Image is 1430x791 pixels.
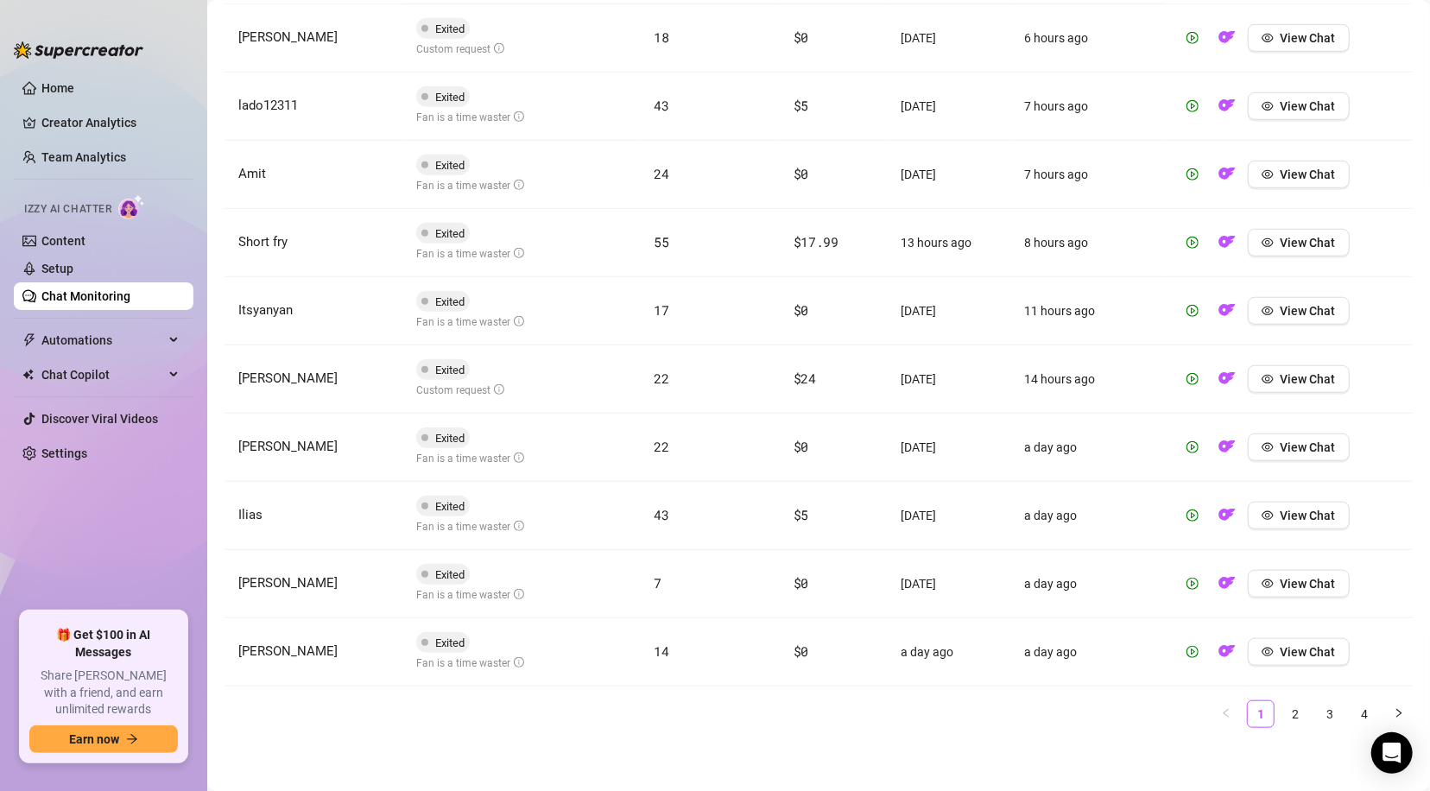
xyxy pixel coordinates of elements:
span: Exited [435,364,465,377]
button: View Chat [1248,502,1350,529]
span: View Chat [1281,99,1336,113]
li: 1 [1247,700,1275,728]
span: View Chat [1281,577,1336,591]
li: 3 [1316,700,1344,728]
a: Discover Viral Videos [41,412,158,426]
span: 22 [655,370,669,387]
span: Fan is a time waster [416,180,524,192]
button: OF [1213,24,1241,52]
span: $0 [794,574,808,592]
span: View Chat [1281,440,1336,454]
td: a day ago [1010,550,1165,618]
span: 18 [655,28,669,46]
img: OF [1218,301,1236,319]
button: View Chat [1248,433,1350,461]
td: [DATE] [888,4,1010,73]
td: [DATE] [888,141,1010,209]
span: View Chat [1281,168,1336,181]
span: play-circle [1186,237,1199,249]
span: Custom request [416,384,504,396]
a: OF [1213,444,1241,458]
li: 2 [1281,700,1309,728]
a: Chat Monitoring [41,289,130,303]
img: OF [1218,642,1236,660]
span: play-circle [1186,168,1199,180]
span: $0 [794,165,808,182]
span: info-circle [514,452,524,463]
span: play-circle [1186,646,1199,658]
span: right [1394,708,1404,718]
td: a day ago [888,618,1010,687]
button: Earn nowarrow-right [29,725,178,753]
span: [PERSON_NAME] [238,370,338,386]
td: a day ago [1010,618,1165,687]
span: Exited [435,432,465,445]
button: View Chat [1248,570,1350,598]
td: [DATE] [888,550,1010,618]
td: 7 hours ago [1010,73,1165,141]
span: View Chat [1281,304,1336,318]
span: 22 [655,438,669,455]
img: OF [1218,233,1236,250]
span: Fan is a time waster [416,657,524,669]
button: View Chat [1248,161,1350,188]
span: Short fry [238,234,288,250]
span: play-circle [1186,100,1199,112]
button: left [1212,700,1240,728]
span: View Chat [1281,31,1336,45]
span: $5 [794,97,808,114]
a: 3 [1317,701,1343,727]
button: View Chat [1248,297,1350,325]
li: Next Page [1385,700,1413,728]
span: Exited [435,636,465,649]
span: 24 [655,165,669,182]
span: Custom request [416,43,504,55]
span: eye [1262,305,1274,317]
span: 43 [655,506,669,523]
span: View Chat [1281,509,1336,522]
button: OF [1213,161,1241,188]
img: OF [1218,370,1236,387]
span: play-circle [1186,373,1199,385]
span: View Chat [1281,236,1336,250]
span: eye [1262,168,1274,180]
span: info-circle [514,589,524,599]
img: OF [1218,438,1236,455]
span: info-circle [514,180,524,190]
img: AI Chatter [118,194,145,219]
span: Fan is a time waster [416,521,524,533]
span: 43 [655,97,669,114]
img: OF [1218,165,1236,182]
span: Exited [435,159,465,172]
span: [PERSON_NAME] [238,575,338,591]
span: info-circle [514,248,524,258]
span: 55 [655,233,669,250]
span: eye [1262,32,1274,44]
span: Chat Copilot [41,361,164,389]
span: 14 [655,642,669,660]
a: OF [1213,103,1241,117]
span: Ilias [238,507,263,522]
span: info-circle [514,316,524,326]
button: OF [1213,229,1241,256]
img: OF [1218,97,1236,114]
span: Fan is a time waster [416,248,524,260]
span: eye [1262,237,1274,249]
span: play-circle [1186,441,1199,453]
span: $0 [794,642,808,660]
span: Fan is a time waster [416,589,524,601]
span: $5 [794,506,808,523]
span: Automations [41,326,164,354]
span: Fan is a time waster [416,316,524,328]
td: [DATE] [888,277,1010,345]
span: $0 [794,301,808,319]
span: play-circle [1186,509,1199,522]
td: [DATE] [888,73,1010,141]
a: 1 [1248,701,1274,727]
a: OF [1213,171,1241,185]
button: OF [1213,570,1241,598]
span: thunderbolt [22,333,36,347]
img: OF [1218,506,1236,523]
span: Exited [435,500,465,513]
span: [PERSON_NAME] [238,439,338,454]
